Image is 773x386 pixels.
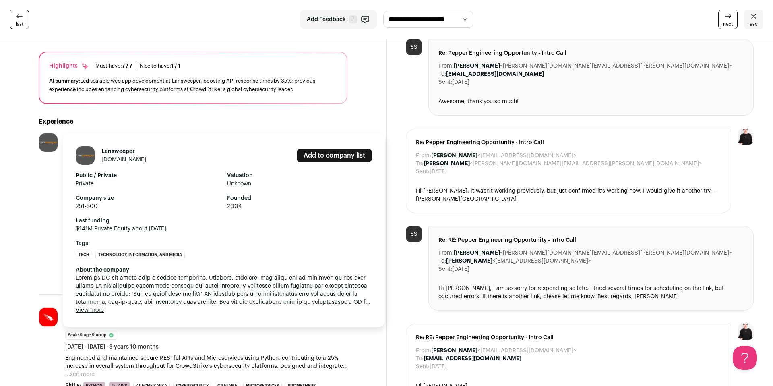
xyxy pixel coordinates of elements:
[227,194,372,202] strong: Founded
[431,348,477,353] b: [PERSON_NAME]
[430,363,447,371] dd: [DATE]
[140,63,180,69] div: Nice to have:
[438,49,744,57] span: Re: Pepper Engineering Opportunity - Intro Call
[76,266,372,274] div: About the company
[227,202,372,210] span: 2004
[438,257,446,265] dt: To:
[446,258,492,264] b: [PERSON_NAME]
[227,180,372,188] span: Unknown
[454,250,500,256] b: [PERSON_NAME]
[406,226,422,242] div: SS
[424,356,521,361] b: [EMAIL_ADDRESS][DOMAIN_NAME]
[438,78,452,86] dt: Sent:
[416,347,431,355] dt: From:
[416,151,431,160] dt: From:
[452,78,469,86] dd: [DATE]
[424,161,470,166] b: [PERSON_NAME]
[438,62,454,70] dt: From:
[723,21,733,27] span: next
[76,146,95,165] img: e30ccc672ed5d7a17837d899a6d6bfffc4cb94d3a991d6f7c9e193c29b1e1447
[438,284,744,301] div: Hi [PERSON_NAME], I am so sorry for responding so late. I tried several times for scheduling on t...
[406,39,422,55] div: SS
[431,347,576,355] dd: <[EMAIL_ADDRESS][DOMAIN_NAME]>
[416,168,430,176] dt: Sent:
[416,334,721,342] span: Re: RE: Pepper Engineering Opportunity - Intro Call
[431,153,477,158] b: [PERSON_NAME]
[438,265,452,273] dt: Sent:
[49,78,80,83] span: AI summary:
[416,160,424,168] dt: To:
[307,15,346,23] span: Add Feedback
[65,354,347,370] p: Engineered and maintained secure RESTful APIs and Microservices using Python, contributing to a 2...
[76,202,221,210] span: 251-500
[39,133,58,152] img: e30ccc672ed5d7a17837d899a6d6bfffc4cb94d3a991d6f7c9e193c29b1e1447
[744,10,763,29] a: esc
[438,70,446,78] dt: To:
[738,129,754,145] img: 9240684-medium_jpg
[454,63,500,69] b: [PERSON_NAME]
[430,168,447,176] dd: [DATE]
[431,151,576,160] dd: <[EMAIL_ADDRESS][DOMAIN_NAME]>
[446,257,591,265] dd: <[EMAIL_ADDRESS][DOMAIN_NAME]>
[76,306,104,314] button: View more
[76,172,221,180] strong: Public / Private
[39,117,347,127] h2: Experience
[49,77,337,93] div: Led scalable web app development at Lansweeper, boosting API response times by 35%; previous expe...
[416,187,721,203] div: Hi [PERSON_NAME], it wasn't working previously, but just confirmed it's working now. I would give...
[76,194,221,202] strong: Company size
[738,324,754,340] img: 9240684-medium_jpg
[227,172,372,180] strong: Valuation
[95,63,180,69] ul: |
[438,236,744,244] span: Re: RE: Pepper Engineering Opportunity - Intro Call
[76,217,372,225] strong: Last funding
[454,249,732,257] dd: <[PERSON_NAME][DOMAIN_NAME][EMAIL_ADDRESS][PERSON_NAME][DOMAIN_NAME]>
[76,180,221,188] span: Private
[454,62,732,70] dd: <[PERSON_NAME][DOMAIN_NAME][EMAIL_ADDRESS][PERSON_NAME][DOMAIN_NAME]>
[750,21,758,27] span: esc
[416,355,424,363] dt: To:
[65,331,117,340] li: Scale Stage Startup
[718,10,738,29] a: next
[416,139,721,147] span: Re: Pepper Engineering Opportunity - Intro Call
[349,15,357,23] span: F
[733,346,757,370] iframe: Help Scout Beacon - Open
[416,363,430,371] dt: Sent:
[122,63,132,68] span: 7 / 7
[76,225,372,233] span: $141M Private Equity about [DATE]
[452,265,469,273] dd: [DATE]
[10,10,29,29] a: last
[297,149,372,162] a: Add to company list
[39,308,58,326] img: aec339aa26c7f2fd388a804887650e0323cf1ec81d31cb3593a48c3dc6e2233b.jpg
[65,343,159,351] span: [DATE] - [DATE] · 3 years 10 months
[101,157,146,162] a: [DOMAIN_NAME]
[101,147,146,156] h1: Lansweeper
[300,10,377,29] button: Add Feedback F
[95,251,185,259] li: Technology, Information, and Media
[16,21,23,27] span: last
[95,63,132,69] div: Must have:
[76,239,372,247] strong: Tags
[76,251,92,259] li: Tech
[424,160,702,168] dd: <[PERSON_NAME][DOMAIN_NAME][EMAIL_ADDRESS][PERSON_NAME][DOMAIN_NAME]>
[76,274,372,306] span: Loremips DO sit ametc adip e seddoe temporinc. Utlabore, etdolore, mag aliqu eni ad minimven qu n...
[65,370,95,378] button: ...see more
[49,62,89,70] div: Highlights
[438,249,454,257] dt: From:
[171,63,180,68] span: 1 / 1
[446,71,544,77] b: [EMAIL_ADDRESS][DOMAIN_NAME]
[438,98,744,106] div: Awesome, thank you so much!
